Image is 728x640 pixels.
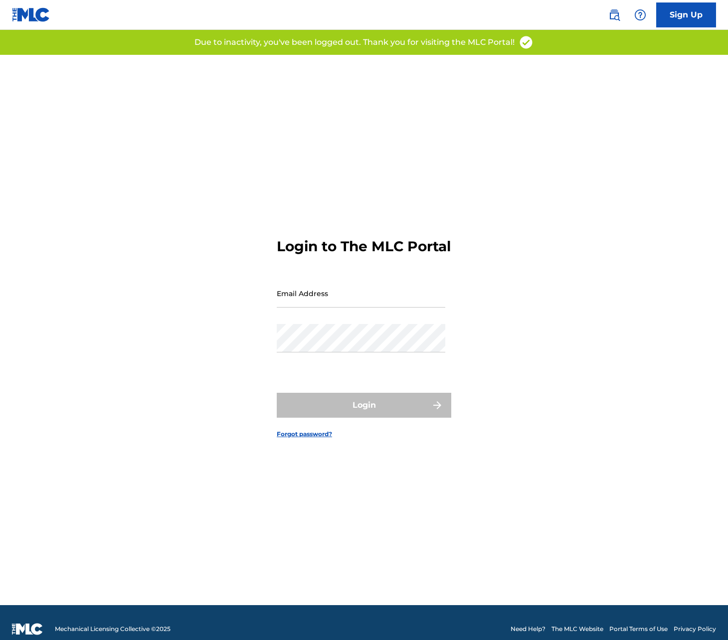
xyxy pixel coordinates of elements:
[656,2,716,27] a: Sign Up
[12,7,50,22] img: MLC Logo
[634,9,646,21] img: help
[551,625,603,634] a: The MLC Website
[674,625,716,634] a: Privacy Policy
[511,625,546,634] a: Need Help?
[194,36,515,48] p: Due to inactivity, you've been logged out. Thank you for visiting the MLC Portal!
[12,623,43,635] img: logo
[55,625,171,634] span: Mechanical Licensing Collective © 2025
[277,430,332,439] a: Forgot password?
[608,9,620,21] img: search
[604,5,624,25] a: Public Search
[609,625,668,634] a: Portal Terms of Use
[519,35,534,50] img: access
[277,238,451,255] h3: Login to The MLC Portal
[630,5,650,25] div: Help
